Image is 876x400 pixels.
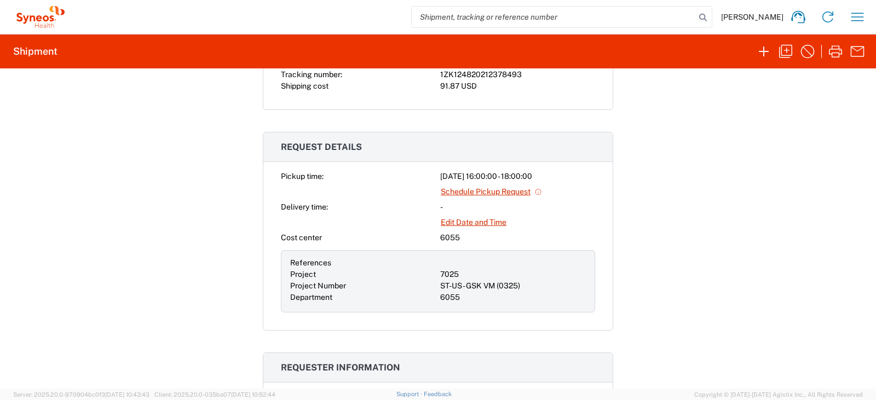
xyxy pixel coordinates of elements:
span: Server: 2025.20.0-970904bc0f3 [13,391,149,398]
div: 7025 [440,269,586,280]
span: Requester information [281,362,400,373]
span: Tracking number: [281,70,342,79]
div: 1ZK124820212378493 [440,69,595,80]
span: References [290,258,331,267]
div: 91.87 USD [440,80,595,92]
span: Shipping cost [281,82,328,90]
span: Pickup time: [281,172,324,181]
a: Schedule Pickup Request [440,182,543,201]
div: ST-US - GSK VM (0325) [440,280,586,292]
div: Project Number [290,280,436,292]
a: Feedback [424,391,452,397]
span: Delivery time: [281,202,328,211]
span: Request details [281,142,362,152]
a: Support [396,391,424,397]
div: [DATE] 16:00:00 - 18:00:00 [440,171,595,182]
span: Cost center [281,233,322,242]
span: Client: 2025.20.0-035ba07 [154,391,275,398]
div: Department [290,292,436,303]
span: [PERSON_NAME] [721,12,783,22]
span: [DATE] 10:52:44 [231,391,275,398]
div: Project [290,269,436,280]
div: 6055 [440,292,586,303]
h2: Shipment [13,45,57,58]
span: Copyright © [DATE]-[DATE] Agistix Inc., All Rights Reserved [694,390,863,399]
input: Shipment, tracking or reference number [412,7,695,27]
div: - [440,201,595,213]
a: Edit Date and Time [440,213,507,232]
div: 6055 [440,232,595,244]
span: [DATE] 10:43:43 [105,391,149,398]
